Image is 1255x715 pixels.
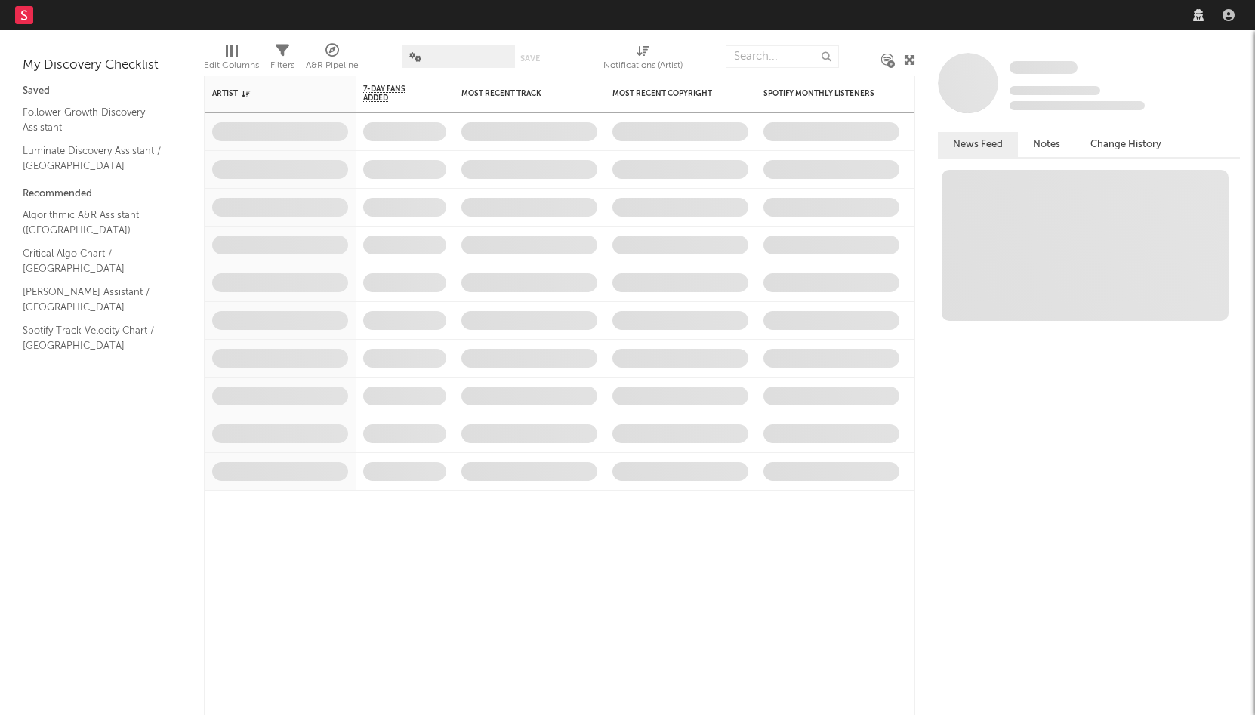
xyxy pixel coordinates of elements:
button: News Feed [938,132,1018,157]
span: Some Artist [1010,61,1078,74]
a: Follower Growth Discovery Assistant [23,104,166,135]
span: Tracking Since: [DATE] [1010,86,1100,95]
div: Filters [270,38,294,82]
a: [PERSON_NAME] Assistant / [GEOGRAPHIC_DATA] [23,284,166,315]
button: Save [520,54,540,63]
input: Search... [726,45,839,68]
div: Artist [212,89,325,98]
div: My Discovery Checklist [23,57,181,75]
a: Algorithmic A&R Assistant ([GEOGRAPHIC_DATA]) [23,207,166,238]
div: Most Recent Copyright [612,89,726,98]
button: Change History [1075,132,1176,157]
div: Saved [23,82,181,100]
a: Spotify Search Virality Chart / [GEOGRAPHIC_DATA] [23,361,166,392]
span: 7-Day Fans Added [363,85,424,103]
a: Some Artist [1010,60,1078,76]
div: Notifications (Artist) [603,57,683,75]
div: Edit Columns [204,38,259,82]
a: Luminate Discovery Assistant / [GEOGRAPHIC_DATA] [23,143,166,174]
div: Recommended [23,185,181,203]
div: Filters [270,57,294,75]
div: A&R Pipeline [306,38,359,82]
div: A&R Pipeline [306,57,359,75]
button: Notes [1018,132,1075,157]
div: Edit Columns [204,57,259,75]
div: Spotify Monthly Listeners [763,89,877,98]
div: Most Recent Track [461,89,575,98]
a: Spotify Track Velocity Chart / [GEOGRAPHIC_DATA] [23,322,166,353]
a: Critical Algo Chart / [GEOGRAPHIC_DATA] [23,245,166,276]
span: 0 fans last week [1010,101,1145,110]
div: Notifications (Artist) [603,38,683,82]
